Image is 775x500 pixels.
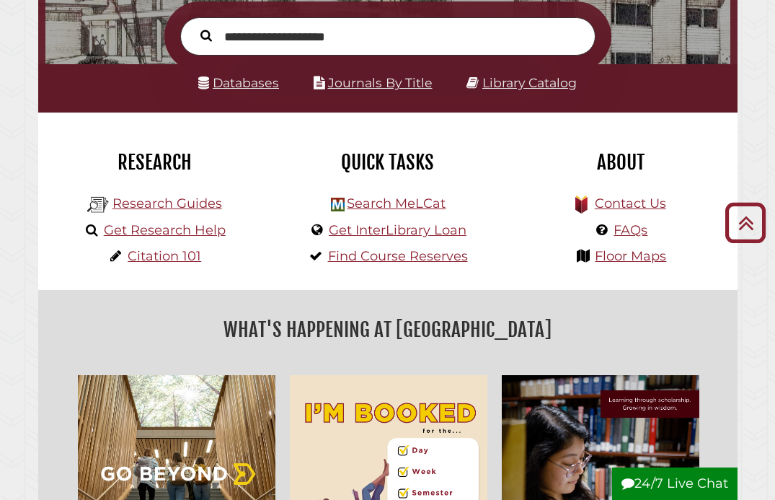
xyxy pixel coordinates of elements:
[328,75,433,90] a: Journals By Title
[198,75,279,90] a: Databases
[282,150,493,175] h2: Quick Tasks
[719,211,771,234] a: Back to Top
[128,248,201,264] a: Citation 101
[87,194,109,216] img: Hekman Library Logo
[112,196,222,211] a: Research Guides
[347,196,446,211] a: Search MeLCat
[49,313,727,346] h2: What's Happening at [GEOGRAPHIC_DATA]
[595,248,666,264] a: Floor Maps
[614,222,647,238] a: FAQs
[331,198,345,211] img: Hekman Library Logo
[328,248,468,264] a: Find Course Reserves
[329,222,466,238] a: Get InterLibrary Loan
[515,150,726,175] h2: About
[104,222,226,238] a: Get Research Help
[482,75,577,90] a: Library Catalog
[595,196,666,211] a: Contact Us
[49,150,260,175] h2: Research
[200,30,212,43] i: Search
[193,26,219,44] button: Search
